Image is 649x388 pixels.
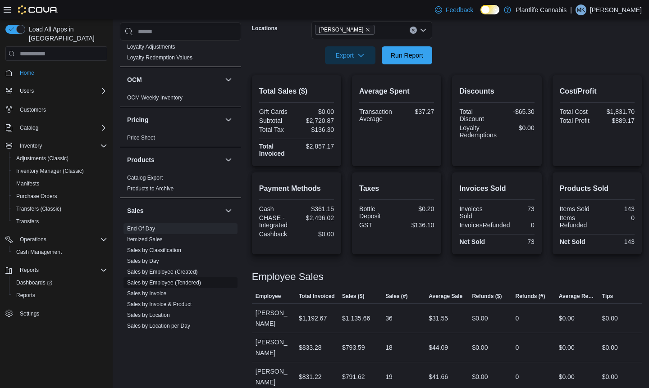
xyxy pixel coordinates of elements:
[223,114,234,125] button: Pricing
[13,247,65,257] a: Cash Management
[560,108,595,115] div: Total Cost
[20,124,38,131] span: Catalog
[223,205,234,216] button: Sales
[9,190,111,203] button: Purchase Orders
[576,5,586,15] div: Matt Kutera
[20,87,34,95] span: Users
[410,27,417,34] button: Clear input
[570,5,572,15] p: |
[9,289,111,302] button: Reports
[599,205,635,212] div: 143
[559,313,575,324] div: $0.00
[127,290,166,297] span: Sales by Invoice
[459,205,495,220] div: Invoices Sold
[127,247,181,254] span: Sales by Classification
[13,216,107,227] span: Transfers
[259,143,285,157] strong: Total Invoiced
[252,333,295,362] div: [PERSON_NAME]
[2,85,111,97] button: Users
[252,271,324,282] h3: Employee Sales
[298,108,334,115] div: $0.00
[480,5,499,14] input: Dark Mode
[342,371,365,382] div: $791.62
[20,142,42,149] span: Inventory
[259,108,295,115] div: Gift Cards
[385,313,393,324] div: 36
[560,86,635,97] h2: Cost/Profit
[429,371,448,382] div: $41.66
[127,236,163,243] span: Itemized Sales
[359,221,395,229] div: GST
[13,277,56,288] a: Dashboards
[18,5,58,14] img: Cova
[259,126,295,133] div: Total Tax
[120,223,241,378] div: Sales
[13,191,107,202] span: Purchase Orders
[16,234,107,245] span: Operations
[599,117,635,124] div: $889.17
[259,230,295,238] div: Cashback
[429,342,448,353] div: $44.09
[9,177,111,190] button: Manifests
[13,191,61,202] a: Purchase Orders
[2,233,111,246] button: Operations
[16,67,107,78] span: Home
[13,153,72,164] a: Adjustments (Classic)
[398,108,434,115] div: $37.27
[223,74,234,85] button: OCM
[223,154,234,165] button: Products
[359,86,434,97] h2: Average Spent
[259,86,334,97] h2: Total Sales ($)
[20,310,39,317] span: Settings
[127,301,192,308] span: Sales by Invoice & Product
[577,5,585,15] span: MK
[127,236,163,243] a: Itemized Sales
[259,117,295,124] div: Subtotal
[359,183,434,194] h2: Taxes
[13,277,107,288] span: Dashboards
[559,371,575,382] div: $0.00
[599,238,635,245] div: 143
[127,54,192,61] span: Loyalty Redemption Values
[16,180,39,187] span: Manifests
[16,86,107,96] span: Users
[342,342,365,353] div: $793.59
[13,178,43,189] a: Manifests
[16,167,84,175] span: Inventory Manager (Classic)
[560,214,595,229] div: Items Refunded
[127,43,175,50] span: Loyalty Adjustments
[459,86,534,97] h2: Discounts
[25,25,107,43] span: Load All Apps in [GEOGRAPHIC_DATA]
[127,115,148,124] h3: Pricing
[127,115,221,124] button: Pricing
[330,46,370,64] span: Export
[298,230,334,238] div: $0.00
[127,280,201,286] a: Sales by Employee (Tendered)
[446,5,473,14] span: Feedback
[2,103,111,116] button: Customers
[472,293,502,300] span: Refunds ($)
[16,265,107,275] span: Reports
[560,183,635,194] h2: Products Sold
[429,313,448,324] div: $31.55
[127,134,155,141] span: Price Sheet
[120,92,241,107] div: OCM
[20,106,46,113] span: Customers
[16,140,107,151] span: Inventory
[459,124,497,139] div: Loyalty Redemptions
[459,108,495,122] div: Total Discount
[127,75,221,84] button: OCM
[120,132,241,147] div: Pricing
[16,279,52,286] span: Dashboards
[602,293,613,300] span: Tips
[599,214,635,221] div: 0
[2,307,111,320] button: Settings
[382,46,432,64] button: Run Report
[16,68,38,78] a: Home
[2,264,111,276] button: Reports
[499,205,535,212] div: 73
[9,203,111,215] button: Transfers (Classic)
[127,94,183,101] span: OCM Weekly Inventory
[20,69,34,77] span: Home
[16,86,37,96] button: Users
